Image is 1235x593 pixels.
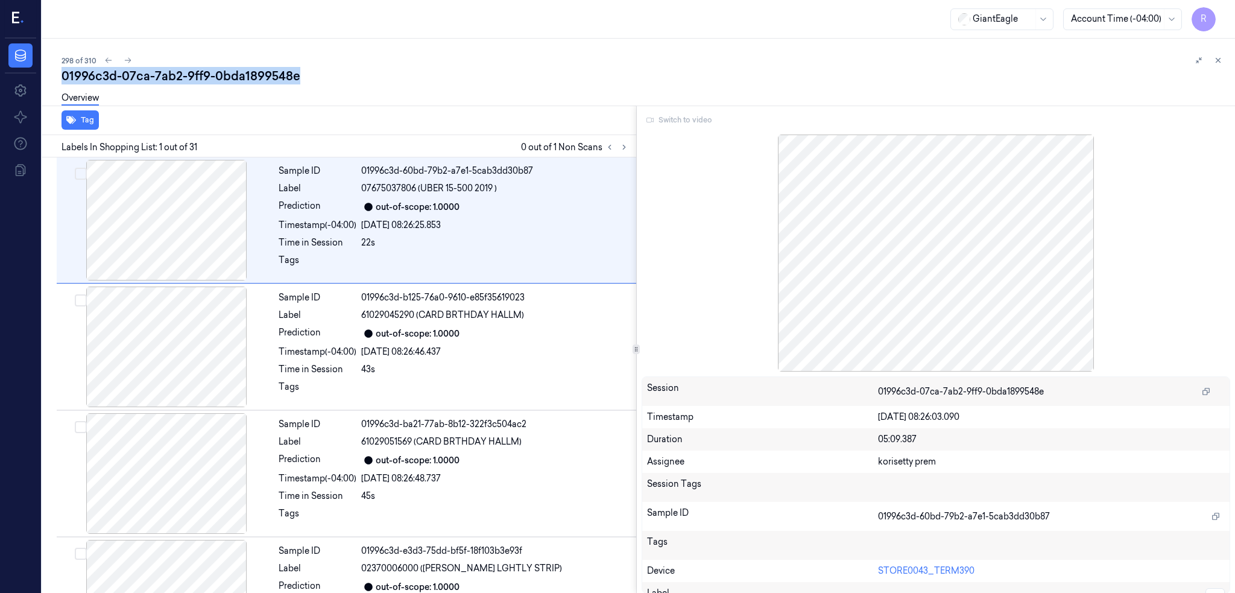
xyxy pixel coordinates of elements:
[279,507,356,527] div: Tags
[647,507,878,526] div: Sample ID
[279,165,356,177] div: Sample ID
[279,363,356,376] div: Time in Session
[62,110,99,130] button: Tag
[376,454,460,467] div: out-of-scope: 1.0000
[361,165,629,177] div: 01996c3d-60bd-79b2-a7e1-5cab3dd30b87
[878,385,1044,398] span: 01996c3d-07ca-7ab2-9ff9-0bda1899548e
[361,309,524,322] span: 61029045290 (CARD BRTHDAY HALLM)
[279,381,356,400] div: Tags
[361,545,629,557] div: 01996c3d-e3d3-75dd-bf5f-18f103b3e93f
[647,433,878,446] div: Duration
[62,92,99,106] a: Overview
[361,562,562,575] span: 02370006000 ([PERSON_NAME] LGHTLY STRIP)
[62,55,96,66] span: 298 of 310
[878,411,1225,423] div: [DATE] 08:26:03.090
[279,453,356,468] div: Prediction
[361,490,629,503] div: 45s
[75,168,87,180] button: Select row
[647,536,878,555] div: Tags
[647,455,878,468] div: Assignee
[647,565,878,577] div: Device
[647,411,878,423] div: Timestamp
[279,291,356,304] div: Sample ID
[279,562,356,575] div: Label
[878,565,1225,577] div: STORE0043_TERM390
[361,291,629,304] div: 01996c3d-b125-76a0-9610-e85f35619023
[279,219,356,232] div: Timestamp (-04:00)
[376,328,460,340] div: out-of-scope: 1.0000
[279,182,356,195] div: Label
[878,433,1225,446] div: 05:09.387
[279,346,356,358] div: Timestamp (-04:00)
[279,200,356,214] div: Prediction
[361,236,629,249] div: 22s
[878,510,1050,523] span: 01996c3d-60bd-79b2-a7e1-5cab3dd30b87
[361,182,497,195] span: 07675037806 (UBER 15-500 2019 )
[279,472,356,485] div: Timestamp (-04:00)
[62,68,1225,84] div: 01996c3d-07ca-7ab2-9ff9-0bda1899548e
[279,418,356,431] div: Sample ID
[279,326,356,341] div: Prediction
[279,436,356,448] div: Label
[361,472,629,485] div: [DATE] 08:26:48.737
[62,141,197,154] span: Labels In Shopping List: 1 out of 31
[521,140,631,154] span: 0 out of 1 Non Scans
[361,346,629,358] div: [DATE] 08:26:46.437
[1192,7,1216,31] button: R
[361,219,629,232] div: [DATE] 08:26:25.853
[647,478,878,497] div: Session Tags
[361,436,522,448] span: 61029051569 (CARD BRTHDAY HALLM)
[75,294,87,306] button: Select row
[647,382,878,401] div: Session
[361,363,629,376] div: 43s
[279,309,356,322] div: Label
[878,455,1225,468] div: korisetty prem
[75,421,87,433] button: Select row
[376,201,460,214] div: out-of-scope: 1.0000
[279,490,356,503] div: Time in Session
[279,545,356,557] div: Sample ID
[279,254,356,273] div: Tags
[279,236,356,249] div: Time in Session
[361,418,629,431] div: 01996c3d-ba21-77ab-8b12-322f3c504ac2
[75,548,87,560] button: Select row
